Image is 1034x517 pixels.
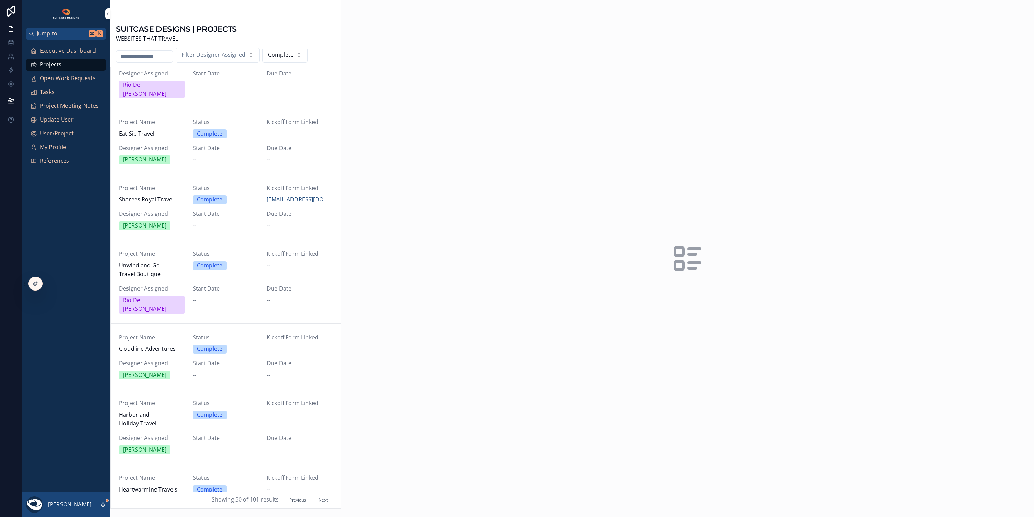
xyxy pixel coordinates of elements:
[267,284,332,293] span: Due Date
[267,474,332,483] span: Kickoff Form Linked
[123,371,166,380] div: [PERSON_NAME]
[123,155,166,164] div: [PERSON_NAME]
[262,48,308,63] button: Select Button
[193,474,258,483] span: Status
[267,69,332,78] span: Due Date
[267,129,270,138] span: --
[119,144,185,153] span: Designer Assigned
[212,496,279,505] span: Showing 30 of 101 results
[197,345,222,354] div: Complete
[268,51,294,60] span: Complete
[111,389,341,464] a: Project NameHarbor and Holiday TravelStatusCompleteKickoff Form Linked--Designer Assigned[PERSON_...
[119,261,185,279] span: Unwind and Go Travel Boutique
[119,184,185,193] span: Project Name
[197,261,222,270] div: Complete
[267,333,332,342] span: Kickoff Form Linked
[119,129,185,138] span: Eat Sip Travel
[181,51,245,60] span: Filter Designer Assigned
[267,345,270,354] span: --
[193,296,196,305] span: --
[193,69,258,78] span: Start Date
[116,24,237,34] h1: SUITCASE DESIGNS | PROJECTS
[193,434,258,443] span: Start Date
[40,74,96,83] span: Open Work Requests
[26,45,106,57] a: Executive Dashboard
[193,359,258,368] span: Start Date
[267,411,270,420] span: --
[119,333,185,342] span: Project Name
[40,129,74,138] span: User/Project
[193,250,258,258] span: Status
[26,28,106,40] button: Jump to...K
[267,81,270,89] span: --
[26,100,106,112] a: Project Meeting Notes
[26,86,106,98] a: Tasks
[119,359,185,368] span: Designer Assigned
[267,195,332,204] a: [EMAIL_ADDRESS][DOMAIN_NAME]
[285,495,311,505] button: Previous
[267,118,332,127] span: Kickoff Form Linked
[119,69,185,78] span: Designer Assigned
[267,184,332,193] span: Kickoff Form Linked
[48,500,91,509] p: [PERSON_NAME]
[314,495,332,505] button: Next
[123,445,166,454] div: [PERSON_NAME]
[193,399,258,408] span: Status
[193,210,258,219] span: Start Date
[119,411,185,428] span: Harbor and Holiday Travel
[267,399,332,408] span: Kickoff Form Linked
[26,114,106,126] a: Update User
[267,261,270,270] span: --
[52,8,80,19] img: App logo
[267,296,270,305] span: --
[267,445,270,454] span: --
[119,118,185,127] span: Project Name
[116,34,237,43] span: WEBSITES THAT TRAVEL
[40,115,74,124] span: Update User
[40,88,55,97] span: Tasks
[26,141,106,154] a: My Profile
[267,359,332,368] span: Due Date
[193,371,196,380] span: --
[267,144,332,153] span: Due Date
[267,155,270,164] span: --
[111,174,341,240] a: Project NameSharees Royal TravelStatusCompleteKickoff Form Linked[EMAIL_ADDRESS][DOMAIN_NAME]Desi...
[26,127,106,140] a: User/Project
[111,324,341,389] a: Project NameCloudline AdventuresStatusCompleteKickoff Form Linked--Designer Assigned[PERSON_NAME]...
[119,434,185,443] span: Designer Assigned
[267,485,270,494] span: --
[123,296,180,314] div: Rio De [PERSON_NAME]
[267,250,332,258] span: Kickoff Form Linked
[40,46,96,55] span: Executive Dashboard
[176,48,260,63] button: Select Button
[267,221,270,230] span: --
[26,59,106,71] a: Projects
[22,40,110,176] div: scrollable content
[111,33,341,108] a: Designer AssignedRio De [PERSON_NAME]Start Date--Due Date--
[37,29,86,38] span: Jump to...
[119,399,185,408] span: Project Name
[193,144,258,153] span: Start Date
[193,155,196,164] span: --
[193,333,258,342] span: Status
[40,60,62,69] span: Projects
[119,345,185,354] span: Cloudline Adventures
[267,210,332,219] span: Due Date
[193,184,258,193] span: Status
[119,284,185,293] span: Designer Assigned
[119,210,185,219] span: Designer Assigned
[197,411,222,420] div: Complete
[193,118,258,127] span: Status
[267,371,270,380] span: --
[111,108,341,174] a: Project NameEat Sip TravelStatusCompleteKickoff Form Linked--Designer Assigned[PERSON_NAME]Start ...
[119,195,185,204] span: Sharees Royal Travel
[193,445,196,454] span: --
[193,81,196,89] span: --
[197,129,222,138] div: Complete
[123,81,180,98] div: Rio De [PERSON_NAME]
[267,434,332,443] span: Due Date
[119,474,185,483] span: Project Name
[40,157,69,166] span: References
[111,240,341,324] a: Project NameUnwind and Go Travel BoutiqueStatusCompleteKickoff Form Linked--Designer AssignedRio ...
